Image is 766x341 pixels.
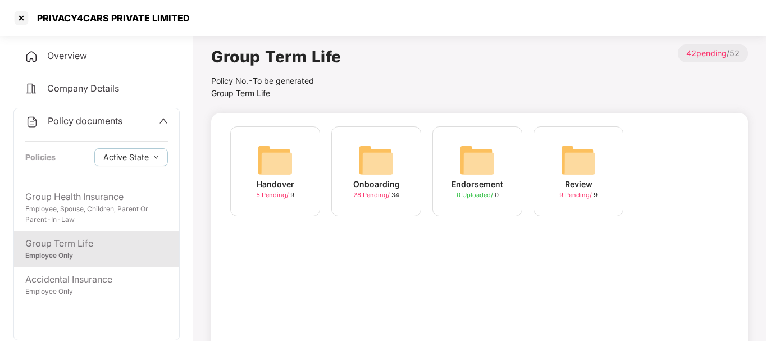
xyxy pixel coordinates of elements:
div: Onboarding [353,178,400,190]
span: 28 Pending / [353,191,391,199]
div: PRIVACY4CARS PRIVATE LIMITED [30,12,190,24]
div: Policy No.- To be generated [211,75,341,87]
div: Employee Only [25,251,168,261]
img: svg+xml;base64,PHN2ZyB4bWxucz0iaHR0cDovL3d3dy53My5vcmcvMjAwMC9zdmciIHdpZHRoPSI2NCIgaGVpZ2h0PSI2NC... [358,142,394,178]
div: 9 [559,190,598,200]
button: Active Statedown [94,148,168,166]
img: svg+xml;base64,PHN2ZyB4bWxucz0iaHR0cDovL3d3dy53My5vcmcvMjAwMC9zdmciIHdpZHRoPSI2NCIgaGVpZ2h0PSI2NC... [459,142,495,178]
span: Company Details [47,83,119,94]
h1: Group Term Life [211,44,341,69]
div: Handover [257,178,294,190]
div: Policies [25,151,56,163]
div: Accidental Insurance [25,272,168,287]
span: 5 Pending / [256,191,290,199]
img: svg+xml;base64,PHN2ZyB4bWxucz0iaHR0cDovL3d3dy53My5vcmcvMjAwMC9zdmciIHdpZHRoPSIyNCIgaGVpZ2h0PSIyNC... [25,82,38,96]
div: Endorsement [452,178,503,190]
div: Group Health Insurance [25,190,168,204]
div: 9 [256,190,294,200]
span: 9 Pending / [559,191,594,199]
span: Group Term Life [211,88,270,98]
div: Group Term Life [25,237,168,251]
span: up [159,116,168,125]
span: down [153,154,159,161]
img: svg+xml;base64,PHN2ZyB4bWxucz0iaHR0cDovL3d3dy53My5vcmcvMjAwMC9zdmciIHdpZHRoPSIyNCIgaGVpZ2h0PSIyNC... [25,115,39,129]
span: Overview [47,50,87,61]
img: svg+xml;base64,PHN2ZyB4bWxucz0iaHR0cDovL3d3dy53My5vcmcvMjAwMC9zdmciIHdpZHRoPSI2NCIgaGVpZ2h0PSI2NC... [257,142,293,178]
div: 34 [353,190,399,200]
span: 0 Uploaded / [457,191,495,199]
p: / 52 [678,44,748,62]
div: Review [565,178,592,190]
div: Employee Only [25,287,168,297]
img: svg+xml;base64,PHN2ZyB4bWxucz0iaHR0cDovL3d3dy53My5vcmcvMjAwMC9zdmciIHdpZHRoPSIyNCIgaGVpZ2h0PSIyNC... [25,50,38,63]
img: svg+xml;base64,PHN2ZyB4bWxucz0iaHR0cDovL3d3dy53My5vcmcvMjAwMC9zdmciIHdpZHRoPSI2NCIgaGVpZ2h0PSI2NC... [560,142,596,178]
div: Employee, Spouse, Children, Parent Or Parent-In-Law [25,204,168,225]
span: 42 pending [686,48,727,58]
span: Active State [103,151,149,163]
span: Policy documents [48,115,122,126]
div: 0 [457,190,499,200]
